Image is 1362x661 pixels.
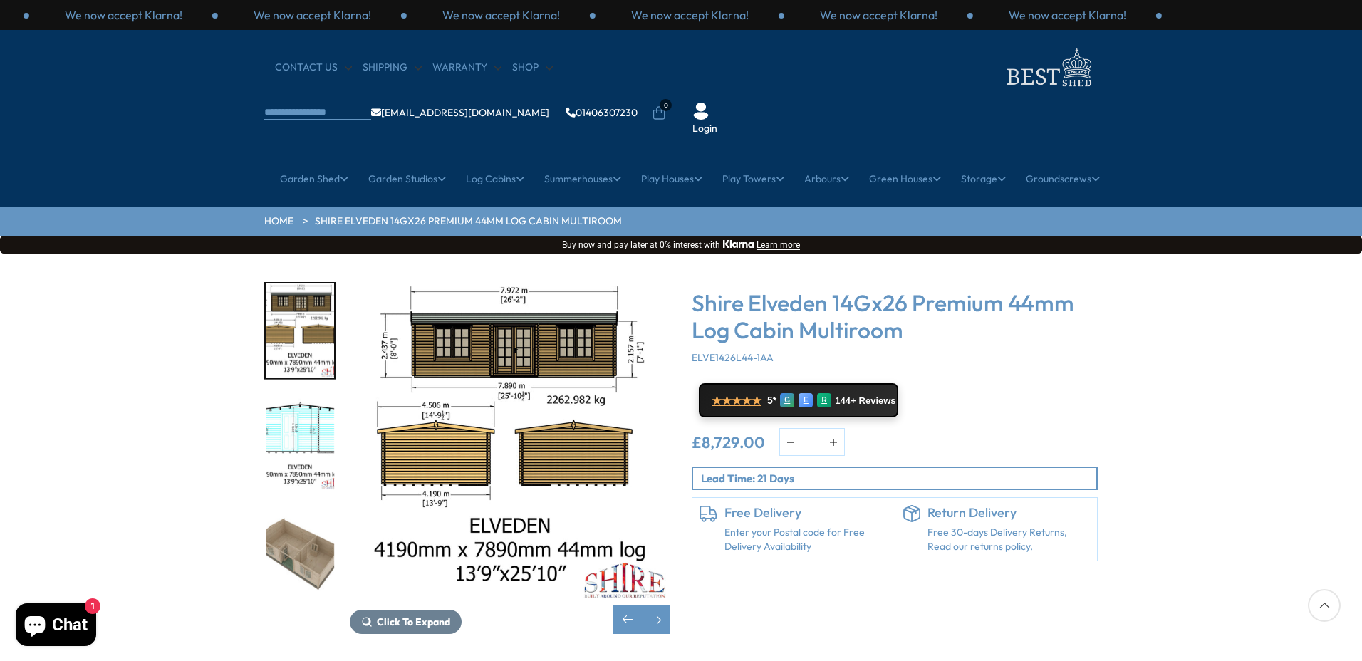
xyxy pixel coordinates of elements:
a: Play Houses [641,161,702,197]
button: Click To Expand [350,610,462,634]
div: 4 / 10 [264,394,336,491]
p: We now accept Klarna! [631,7,749,23]
div: Previous slide [613,605,642,634]
h6: Return Delivery [927,505,1091,521]
inbox-online-store-chat: Shopify online store chat [11,603,100,650]
span: Reviews [859,395,896,407]
img: Elveden4190x789014x2644mmMFTLINE_05ef15f3-8f2d-43f2-bb02-09e9d57abccb_200x200.jpg [266,283,334,378]
a: 01406307230 [566,108,638,118]
a: Enter your Postal code for Free Delivery Availability [724,526,888,553]
a: Groundscrews [1026,161,1100,197]
div: Next slide [642,605,670,634]
a: [EMAIL_ADDRESS][DOMAIN_NAME] [371,108,549,118]
h6: Free Delivery [724,505,888,521]
img: logo [998,44,1098,90]
div: 1 / 3 [596,7,784,23]
a: Login [692,122,717,136]
div: 3 / 3 [407,7,596,23]
span: Click To Expand [377,615,450,628]
img: Shire Elveden 14Gx26 Premium Log Cabin Multiroom - Best Shed [350,282,670,603]
p: We now accept Klarna! [254,7,371,23]
a: Green Houses [869,161,941,197]
img: Elveden_4190x7890_TOP3_open_dbe871ef-74f1-40df-9d8e-cd33f63b7c11_200x200.jpg [266,506,334,601]
div: 2 / 3 [218,7,407,23]
a: ★★★★★ 5* G E R 144+ Reviews [699,383,898,417]
p: We now accept Klarna! [820,7,937,23]
img: Elveden4190x789014x2644mmINTERNALHT_1cfb361d-6bae-4252-9984-cdcd7cc2811d_200x200.jpg [266,395,334,490]
span: 144+ [835,395,856,407]
p: We now accept Klarna! [442,7,560,23]
h3: Shire Elveden 14Gx26 Premium 44mm Log Cabin Multiroom [692,289,1098,344]
div: 3 / 10 [350,282,670,634]
div: R [817,393,831,407]
ins: £8,729.00 [692,434,765,450]
a: 0 [652,106,666,120]
div: E [799,393,813,407]
a: Warranty [432,61,501,75]
a: Garden Studios [368,161,446,197]
a: Garden Shed [280,161,348,197]
div: 3 / 3 [973,7,1162,23]
div: 3 / 10 [264,282,336,380]
a: Summerhouses [544,161,621,197]
div: G [780,393,794,407]
a: Shire Elveden 14Gx26 Premium 44mm Log Cabin Multiroom [315,214,622,229]
p: Lead Time: 21 Days [701,471,1096,486]
a: Shop [512,61,553,75]
p: We now accept Klarna! [65,7,182,23]
div: 1 / 3 [29,7,218,23]
span: 0 [660,99,672,111]
a: Storage [961,161,1006,197]
span: ★★★★★ [712,394,761,407]
img: User Icon [692,103,709,120]
a: Log Cabins [466,161,524,197]
p: We now accept Klarna! [1009,7,1126,23]
a: HOME [264,214,293,229]
span: ELVE1426L44-1AA [692,351,774,364]
div: 5 / 10 [264,505,336,603]
div: 2 / 3 [784,7,973,23]
a: Shipping [363,61,422,75]
a: Play Towers [722,161,784,197]
a: Arbours [804,161,849,197]
p: Free 30-days Delivery Returns, Read our returns policy. [927,526,1091,553]
a: CONTACT US [275,61,352,75]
